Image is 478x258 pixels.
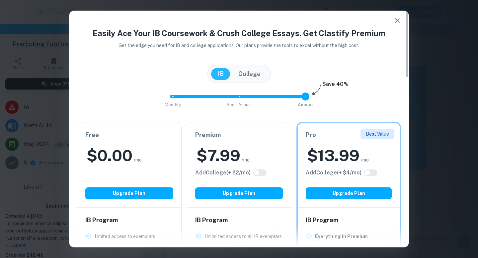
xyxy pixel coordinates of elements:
[312,84,321,96] img: subscription-arrow.svg
[134,156,142,163] span: /mo
[211,68,230,80] button: IB
[298,102,313,107] span: Annual
[307,145,359,166] h2: $ 13.99
[195,187,283,199] button: Upgrade Plan
[85,130,173,140] h6: Free
[306,216,392,225] h6: IB Program
[85,216,173,225] h6: IB Program
[232,68,267,80] button: College
[85,187,173,199] button: Upgrade Plan
[197,145,240,166] h2: $ 7.99
[195,130,283,140] h6: Premium
[366,130,389,138] p: Best Value
[306,187,392,199] button: Upgrade Plan
[322,80,349,92] h6: Save 40%
[110,42,369,49] p: Get the edge you need for IB and college applications. Our plans provide the tools to excel witho...
[242,156,250,163] span: /mo
[226,102,252,107] span: Semi-Annual
[306,169,361,177] h6: Click to see all the additional College features.
[361,156,369,163] span: /mo
[195,216,283,225] h6: IB Program
[195,169,251,177] h6: Click to see all the additional College features.
[77,27,401,39] h4: Easily Ace Your IB Coursework & Crush College Essays. Get Clastify Premium
[306,130,392,140] h6: Pro
[165,102,181,107] span: Monthly
[87,145,132,166] h2: $ 0.00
